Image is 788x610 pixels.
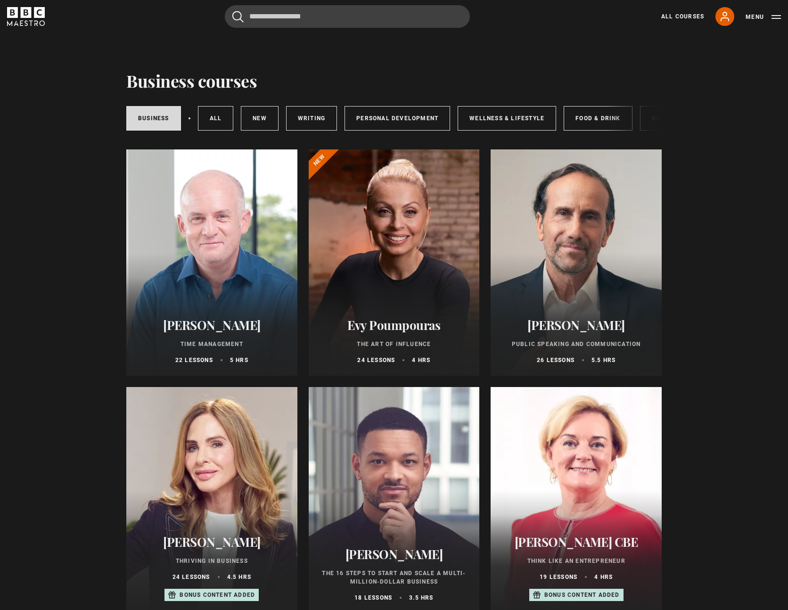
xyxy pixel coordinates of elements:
[357,356,395,364] p: 24 lessons
[502,557,650,565] p: Think Like an Entrepreneur
[594,573,613,581] p: 4 hrs
[172,573,210,581] p: 24 lessons
[138,340,286,348] p: Time Management
[126,149,297,376] a: [PERSON_NAME] Time Management 22 lessons 5 hrs
[232,11,244,23] button: Submit the search query
[241,106,279,131] a: New
[491,149,662,376] a: [PERSON_NAME] Public Speaking and Communication 26 lessons 5.5 hrs
[138,318,286,332] h2: [PERSON_NAME]
[175,356,213,364] p: 22 lessons
[746,12,781,22] button: Toggle navigation
[591,356,616,364] p: 5.5 hrs
[502,535,650,549] h2: [PERSON_NAME] CBE
[412,356,430,364] p: 4 hrs
[320,547,468,561] h2: [PERSON_NAME]
[502,318,650,332] h2: [PERSON_NAME]
[502,340,650,348] p: Public Speaking and Communication
[345,106,450,131] a: Personal Development
[309,149,480,376] a: Evy Poumpouras The Art of Influence 24 lessons 4 hrs New
[458,106,556,131] a: Wellness & Lifestyle
[320,318,468,332] h2: Evy Poumpouras
[540,573,577,581] p: 19 lessons
[230,356,248,364] p: 5 hrs
[126,71,257,91] h1: Business courses
[138,535,286,549] h2: [PERSON_NAME]
[227,573,251,581] p: 4.5 hrs
[286,106,337,131] a: Writing
[198,106,234,131] a: All
[354,594,392,602] p: 18 lessons
[126,106,181,131] a: Business
[320,340,468,348] p: The Art of Influence
[409,594,433,602] p: 3.5 hrs
[661,12,704,21] a: All Courses
[320,569,468,586] p: The 16 Steps to Start and Scale a Multi-million-Dollar Business
[537,356,575,364] p: 26 lessons
[225,5,470,28] input: Search
[180,591,255,599] p: Bonus content added
[7,7,45,26] svg: BBC Maestro
[544,591,620,599] p: Bonus content added
[138,557,286,565] p: Thriving in Business
[564,106,632,131] a: Food & Drink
